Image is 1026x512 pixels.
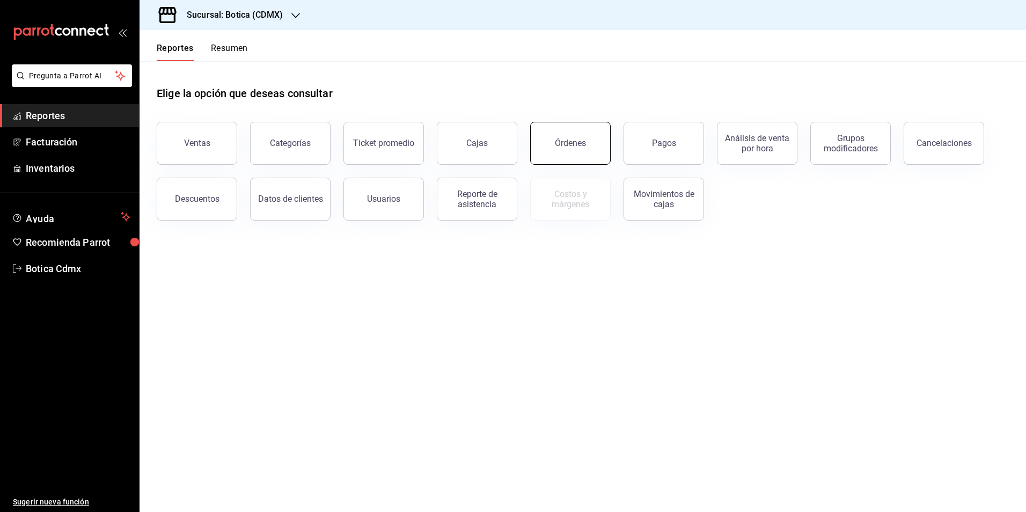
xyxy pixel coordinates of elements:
[13,496,130,508] span: Sugerir nueva función
[250,122,331,165] button: Categorías
[555,138,586,148] div: Órdenes
[624,178,704,221] button: Movimientos de cajas
[250,178,331,221] button: Datos de clientes
[917,138,972,148] div: Cancelaciones
[26,135,130,149] span: Facturación
[157,43,248,61] div: navigation tabs
[631,189,697,209] div: Movimientos de cajas
[437,178,517,221] button: Reporte de asistencia
[8,78,132,89] a: Pregunta a Parrot AI
[810,122,891,165] button: Grupos modificadores
[26,261,130,276] span: Botica Cdmx
[178,9,283,21] h3: Sucursal: Botica (CDMX)
[624,122,704,165] button: Pagos
[157,85,333,101] h1: Elige la opción que deseas consultar
[717,122,797,165] button: Análisis de venta por hora
[157,178,237,221] button: Descuentos
[530,178,611,221] button: Contrata inventarios para ver este reporte
[157,122,237,165] button: Ventas
[26,210,116,223] span: Ayuda
[466,137,488,150] div: Cajas
[26,235,130,250] span: Recomienda Parrot
[270,138,311,148] div: Categorías
[26,108,130,123] span: Reportes
[184,138,210,148] div: Ventas
[29,70,115,82] span: Pregunta a Parrot AI
[444,189,510,209] div: Reporte de asistencia
[211,43,248,61] button: Resumen
[157,43,194,61] button: Reportes
[118,28,127,36] button: open_drawer_menu
[530,122,611,165] button: Órdenes
[437,122,517,165] a: Cajas
[353,138,414,148] div: Ticket promedio
[343,122,424,165] button: Ticket promedio
[817,133,884,153] div: Grupos modificadores
[175,194,219,204] div: Descuentos
[724,133,790,153] div: Análisis de venta por hora
[537,189,604,209] div: Costos y márgenes
[258,194,323,204] div: Datos de clientes
[904,122,984,165] button: Cancelaciones
[343,178,424,221] button: Usuarios
[26,161,130,175] span: Inventarios
[652,138,676,148] div: Pagos
[12,64,132,87] button: Pregunta a Parrot AI
[367,194,400,204] div: Usuarios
